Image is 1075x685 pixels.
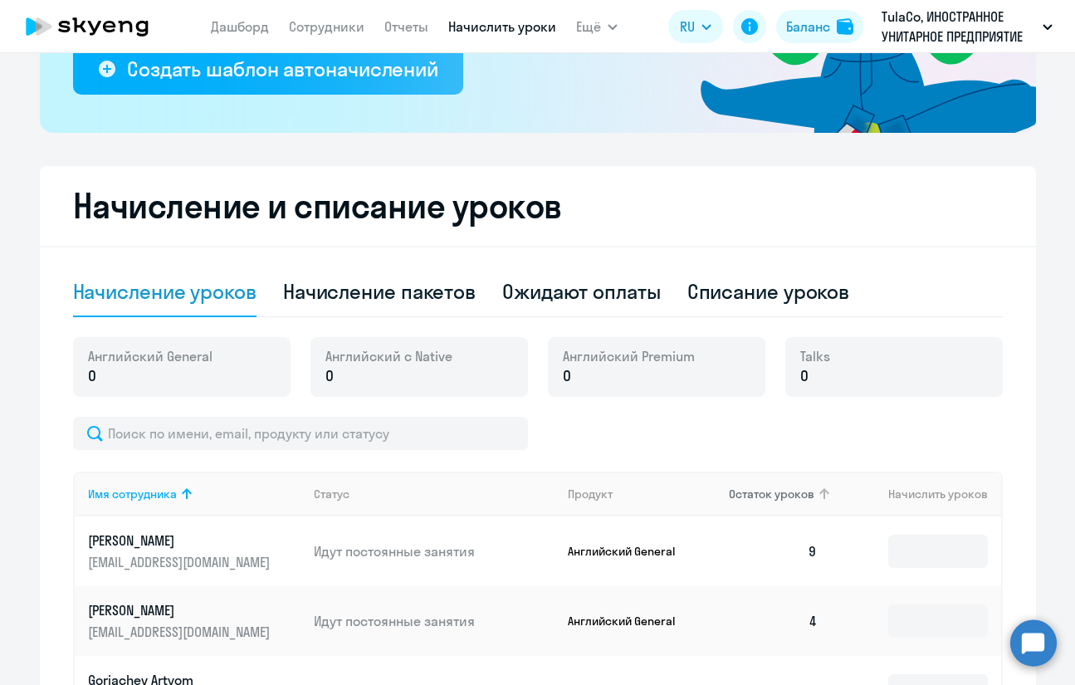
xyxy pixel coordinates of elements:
[800,365,809,387] span: 0
[568,487,716,502] div: Продукт
[88,531,274,550] p: [PERSON_NAME]
[127,56,438,82] div: Создать шаблон автоначислений
[687,278,850,305] div: Списание уроков
[73,186,1003,226] h2: Начисление и списание уроков
[283,278,476,305] div: Начисление пакетов
[800,347,830,365] span: Talks
[88,347,213,365] span: Английский General
[88,623,274,641] p: [EMAIL_ADDRESS][DOMAIN_NAME]
[314,487,349,502] div: Статус
[831,472,1000,516] th: Начислить уроков
[88,553,274,571] p: [EMAIL_ADDRESS][DOMAIN_NAME]
[88,601,274,619] p: [PERSON_NAME]
[448,18,556,35] a: Начислить уроки
[563,365,571,387] span: 0
[568,487,613,502] div: Продукт
[576,17,601,37] span: Ещё
[729,487,814,502] span: Остаток уроков
[576,10,618,43] button: Ещё
[384,18,428,35] a: Отчеты
[568,544,692,559] p: Английский General
[73,278,257,305] div: Начисление уроков
[88,601,301,641] a: [PERSON_NAME][EMAIL_ADDRESS][DOMAIN_NAME]
[73,417,528,450] input: Поиск по имени, email, продукту или статусу
[73,45,463,95] button: Создать шаблон автоначислений
[680,17,695,37] span: RU
[563,347,695,365] span: Английский Premium
[776,10,863,43] button: Балансbalance
[873,7,1061,46] button: TulaCo, ИНОСТРАННОЕ УНИТАРНОЕ ПРЕДПРИЯТИЕ ТУЛА КОНСАЛТИНГ
[729,487,832,502] div: Остаток уроков
[88,487,177,502] div: Имя сотрудника
[211,18,269,35] a: Дашборд
[668,10,723,43] button: RU
[502,278,661,305] div: Ожидают оплаты
[289,18,364,35] a: Сотрудники
[314,542,555,560] p: Идут постоянные занятия
[716,586,832,656] td: 4
[325,365,334,387] span: 0
[88,531,301,571] a: [PERSON_NAME][EMAIL_ADDRESS][DOMAIN_NAME]
[325,347,452,365] span: Английский с Native
[882,7,1036,46] p: TulaCo, ИНОСТРАННОЕ УНИТАРНОЕ ПРЕДПРИЯТИЕ ТУЛА КОНСАЛТИНГ
[314,612,555,630] p: Идут постоянные занятия
[88,487,301,502] div: Имя сотрудника
[88,365,96,387] span: 0
[837,18,853,35] img: balance
[786,17,830,37] div: Баланс
[568,614,692,629] p: Английский General
[314,487,555,502] div: Статус
[716,516,832,586] td: 9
